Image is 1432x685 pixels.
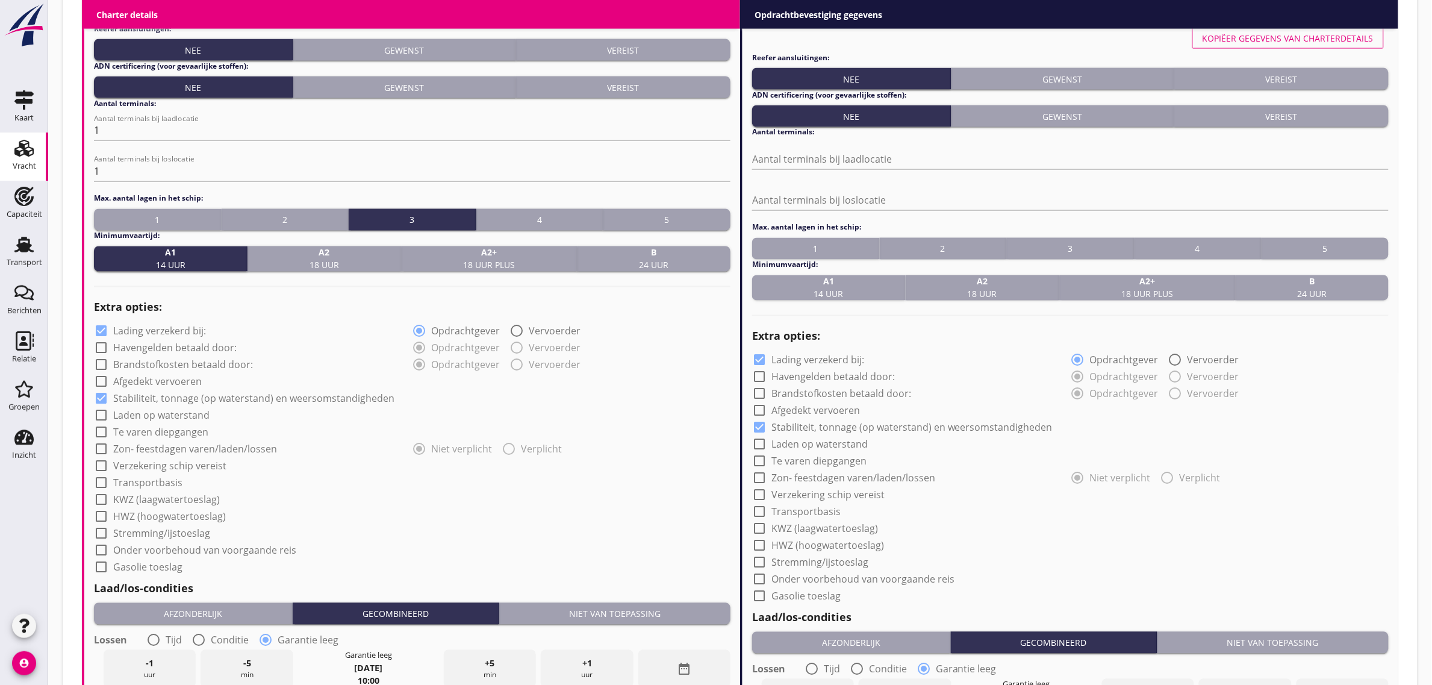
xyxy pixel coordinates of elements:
[771,354,864,366] label: Lading verzekerd bij:
[463,246,515,272] span: 18 uur plus
[94,634,127,646] strong: Lossen
[499,603,730,625] button: Niet van toepassing
[94,61,730,72] h4: ADN certificering (voor gevaarlijke stoffen):
[211,634,249,646] label: Conditie
[293,77,516,98] button: Gewenst
[94,603,293,625] button: Afzonderlijk
[885,243,1002,255] div: 2
[1012,243,1129,255] div: 3
[757,110,946,123] div: nee
[166,634,182,646] label: Tijd
[1179,110,1384,123] div: Vereist
[293,39,516,61] button: Gewenst
[824,663,840,675] label: Tijd
[771,388,911,400] label: Brandstofkosten betaald door:
[13,162,36,170] div: Vracht
[771,405,860,417] label: Afgedekt vervoeren
[113,528,210,540] label: Stremming/ijstoeslag
[1266,243,1384,255] div: 5
[12,451,36,459] div: Inzicht
[222,209,349,231] button: 2
[113,325,206,337] label: Lading verzekerd bij:
[752,191,1389,210] input: Aantal terminals bij loslocatie
[94,77,293,98] button: nee
[752,275,906,301] button: A114 uur
[1297,275,1327,288] strong: B
[752,52,1389,63] h4: Reefer aansluitingen:
[582,657,592,671] span: +1
[7,307,42,314] div: Berichten
[247,246,401,272] button: A218 uur
[752,663,785,675] strong: Lossen
[752,105,951,127] button: nee
[771,455,867,468] label: Te varen diepgangen
[113,393,394,405] label: Stabiliteit, tonnage (op waterstand) en weersomstandigheden
[757,73,946,86] div: nee
[1262,238,1389,260] button: 5
[1179,73,1384,86] div: Vereist
[771,371,895,383] label: Havengelden betaald door:
[752,68,951,90] button: nee
[757,243,874,255] div: 1
[113,561,182,574] label: Gasolie toeslag
[1007,238,1135,260] button: 3
[771,557,868,569] label: Stremming/ijstoeslag
[529,325,581,337] label: Vervoerder
[113,342,237,354] label: Havengelden betaald door:
[113,376,202,388] label: Afgedekt vervoeren
[310,246,339,259] strong: A2
[226,214,344,227] div: 2
[113,511,226,523] label: HWZ (hoogwatertoeslag)
[1174,68,1389,90] button: Vereist
[156,246,185,259] strong: A1
[752,150,1389,169] input: Aantal terminals bij laadlocatie
[1236,275,1389,301] button: B24 uur
[516,77,730,98] button: Vereist
[8,403,40,411] div: Groepen
[814,275,844,301] span: 14 uur
[463,246,515,259] strong: A2+
[146,657,154,671] span: -1
[345,650,392,662] div: Garantie leeg
[752,632,951,654] button: Afzonderlijk
[752,238,880,260] button: 1
[757,637,945,649] div: Afzonderlijk
[752,260,1389,271] h4: Minimumvaartijd:
[94,246,247,272] button: A114 uur
[956,637,1152,649] div: Gecombineerd
[7,258,42,266] div: Transport
[1060,275,1236,301] button: A2+18 uur plus
[12,355,36,363] div: Relatie
[771,439,868,451] label: Laden op waterstand
[639,246,668,259] strong: B
[94,39,293,61] button: nee
[1192,27,1384,49] button: Kopiëer gegevens van charterdetails
[757,2,975,14] div: Per eenheid
[771,506,841,518] label: Transportbasis
[94,98,730,109] h4: Aantal terminals:
[113,427,208,439] label: Te varen diepgangen
[481,214,599,227] div: 4
[14,114,34,122] div: Kaart
[771,523,878,535] label: KWZ (laagwatertoeslag)
[956,110,1169,123] div: Gewenst
[1203,32,1374,45] div: Kopiëer gegevens van charterdetails
[99,214,216,227] div: 1
[985,2,1174,14] div: Huur
[2,3,46,48] img: logo-small.a267ee39.svg
[113,443,277,455] label: Zon- feestdagen varen/laden/lossen
[525,2,726,14] div: En bloc
[349,209,476,231] button: 3
[677,662,691,677] i: date_range
[771,489,885,501] label: Verzekering schip vereist
[94,209,222,231] button: 1
[113,460,226,472] label: Verzekering schip vereist
[476,209,604,231] button: 4
[906,275,1059,301] button: A218 uur
[243,657,251,671] span: -5
[293,603,499,625] button: Gecombineerd
[1174,105,1389,127] button: Vereist
[485,657,494,671] span: +5
[402,246,577,272] button: A2+18 uur plus
[521,81,726,94] div: Vereist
